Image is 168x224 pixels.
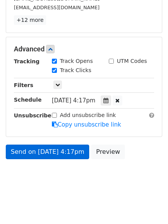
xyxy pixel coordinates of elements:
label: Track Clicks [60,66,91,74]
a: Copy unsubscribe link [52,121,121,128]
iframe: Chat Widget [130,187,168,224]
a: Send on [DATE] 4:17pm [6,145,89,159]
span: [DATE] 4:17pm [52,97,95,104]
label: Add unsubscribe link [60,111,116,119]
small: [EMAIL_ADDRESS][DOMAIN_NAME] [14,5,100,10]
label: UTM Codes [117,57,147,65]
strong: Tracking [14,58,40,64]
strong: Filters [14,82,33,88]
a: Preview [91,145,125,159]
a: +12 more [14,15,46,25]
label: Track Opens [60,57,93,65]
strong: Unsubscribe [14,112,52,119]
h5: Advanced [14,45,154,53]
strong: Schedule [14,97,42,103]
